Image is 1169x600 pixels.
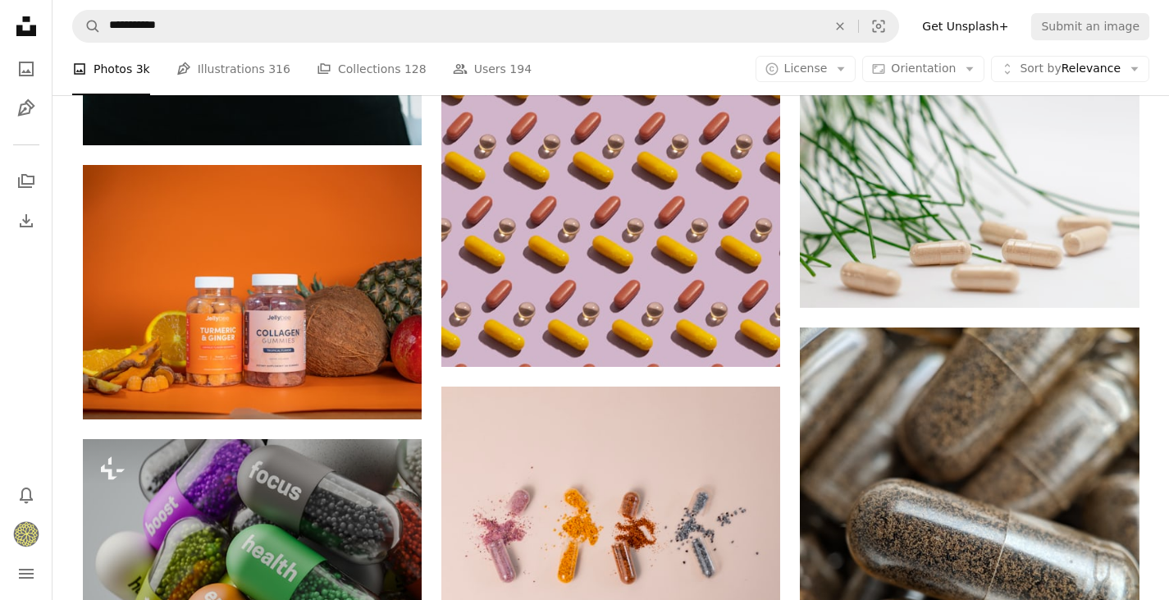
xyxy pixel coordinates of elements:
[891,62,956,75] span: Orientation
[784,62,828,75] span: License
[10,557,43,590] button: Menu
[10,204,43,237] a: Download History
[800,95,1139,308] img: a group of white pills
[73,11,101,42] button: Search Unsplash
[83,284,422,299] a: 3 glass bottles on brown wooden table
[1020,61,1121,77] span: Relevance
[317,43,427,95] a: Collections 128
[10,92,43,125] a: Illustrations
[822,11,858,42] button: Clear
[453,43,532,95] a: Users 194
[10,479,43,511] button: Notifications
[83,165,422,419] img: 3 glass bottles on brown wooden table
[862,56,984,82] button: Orientation
[800,546,1139,561] a: a close up of a bunch of pills
[404,60,427,78] span: 128
[13,521,39,547] img: Avatar of user Laura Vaillancourt
[83,544,422,559] a: A bunch of pills with the words focus on them
[72,10,899,43] form: Find visuals sitewide
[991,56,1149,82] button: Sort byRelevance
[859,11,898,42] button: Visual search
[441,492,780,506] a: A group of pills sitting next to each other
[756,56,856,82] button: License
[10,10,43,46] a: Home — Unsplash
[10,518,43,551] button: Profile
[509,60,532,78] span: 194
[176,43,290,95] a: Illustrations 316
[800,194,1139,208] a: a group of white pills
[10,53,43,85] a: Photos
[1031,13,1149,39] button: Submit an image
[441,104,780,119] a: a pattern of hot dogs and pills on a purple background
[10,165,43,198] a: Collections
[268,60,290,78] span: 316
[1020,62,1061,75] span: Sort by
[912,13,1018,39] a: Get Unsplash+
